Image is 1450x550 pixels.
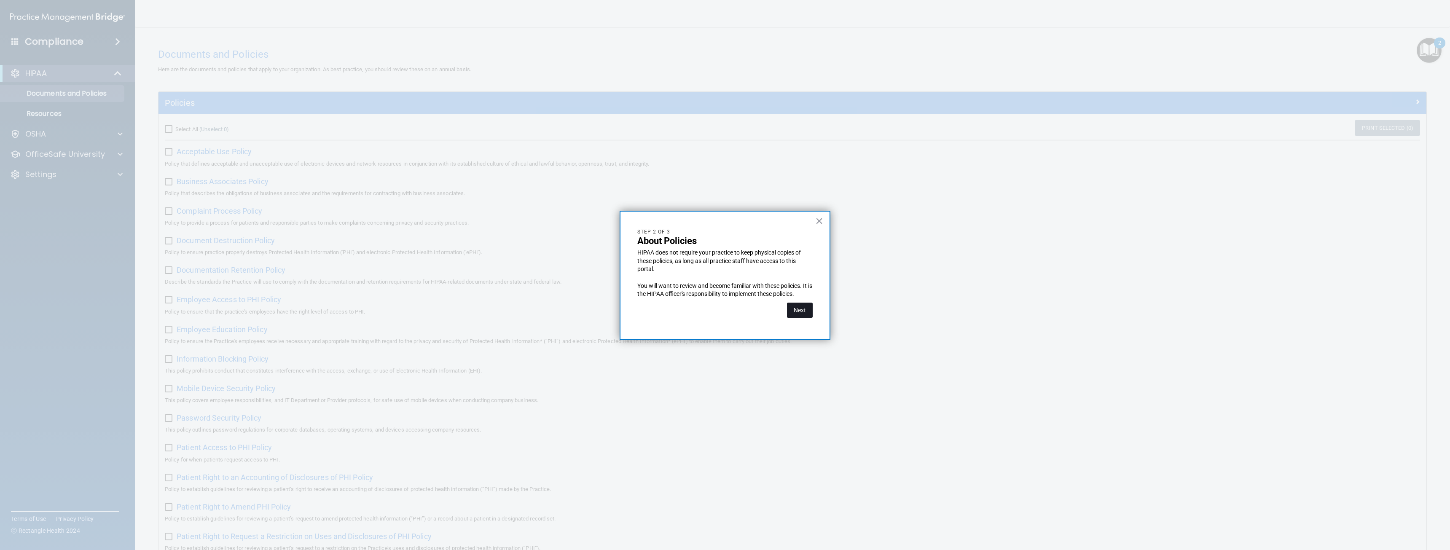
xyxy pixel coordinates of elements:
[637,228,813,236] p: Step 2 of 3
[637,282,813,298] p: You will want to review and become familiar with these policies. It is the HIPAA officer's respon...
[637,249,813,274] p: HIPAA does not require your practice to keep physical copies of these policies, as long as all pr...
[787,303,813,318] button: Next
[637,236,813,247] p: About Policies
[815,214,823,228] button: Close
